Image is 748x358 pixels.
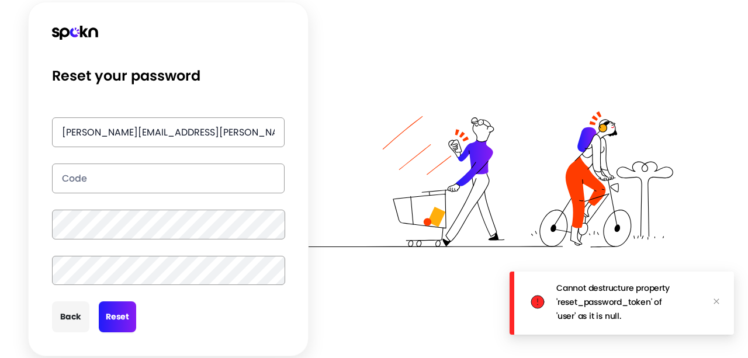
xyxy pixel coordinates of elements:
[52,164,285,193] input: Code
[99,301,136,332] button: Reset
[713,298,720,305] span: close
[52,301,89,332] button: Back
[556,282,670,322] p: Cannot destructure property 'reset_password_token' of 'user' as it is null.
[52,68,200,85] h2: Reset your password
[52,117,285,147] input: Email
